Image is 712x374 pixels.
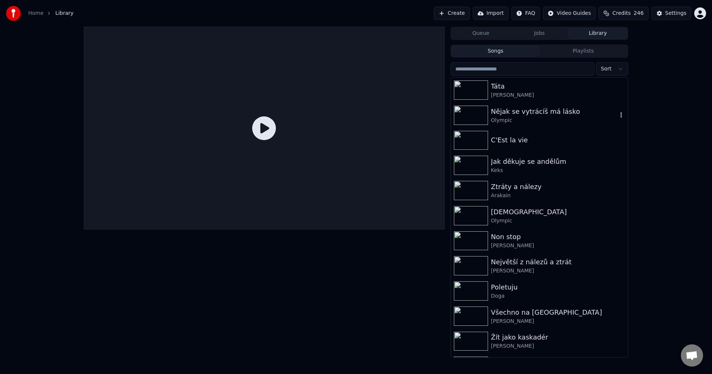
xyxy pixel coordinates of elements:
[568,28,627,39] button: Library
[434,7,470,20] button: Create
[491,135,625,145] div: C'Est la vie
[601,65,612,73] span: Sort
[491,342,625,350] div: [PERSON_NAME]
[491,217,625,225] div: Olympic
[55,10,73,17] span: Library
[491,282,625,292] div: Poletuju
[510,28,569,39] button: Jobs
[539,46,627,57] button: Playlists
[452,28,510,39] button: Queue
[491,192,625,199] div: Arakain
[491,232,625,242] div: Non stop
[6,6,21,21] img: youka
[491,307,625,318] div: Všechno na [GEOGRAPHIC_DATA]
[491,92,625,99] div: [PERSON_NAME]
[491,267,625,275] div: [PERSON_NAME]
[452,46,540,57] button: Songs
[681,344,703,367] a: Otevřený chat
[491,207,625,217] div: [DEMOGRAPHIC_DATA]
[491,106,617,117] div: Nějak se vytrácíš má lásko
[491,292,625,300] div: Doga
[491,81,625,92] div: Táta
[28,10,73,17] nav: breadcrumb
[491,182,625,192] div: Ztráty a nálezy
[491,257,625,267] div: Největší z nálezů a ztrát
[491,117,617,124] div: Olympic
[599,7,648,20] button: Credits246
[491,242,625,249] div: [PERSON_NAME]
[473,7,508,20] button: Import
[511,7,540,20] button: FAQ
[652,7,691,20] button: Settings
[491,167,625,174] div: Keks
[543,7,596,20] button: Video Guides
[491,332,625,342] div: Žít jako kaskadér
[491,318,625,325] div: [PERSON_NAME]
[634,10,644,17] span: 246
[665,10,686,17] div: Settings
[28,10,43,17] a: Home
[491,156,625,167] div: Jak děkuje se andělům
[612,10,630,17] span: Credits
